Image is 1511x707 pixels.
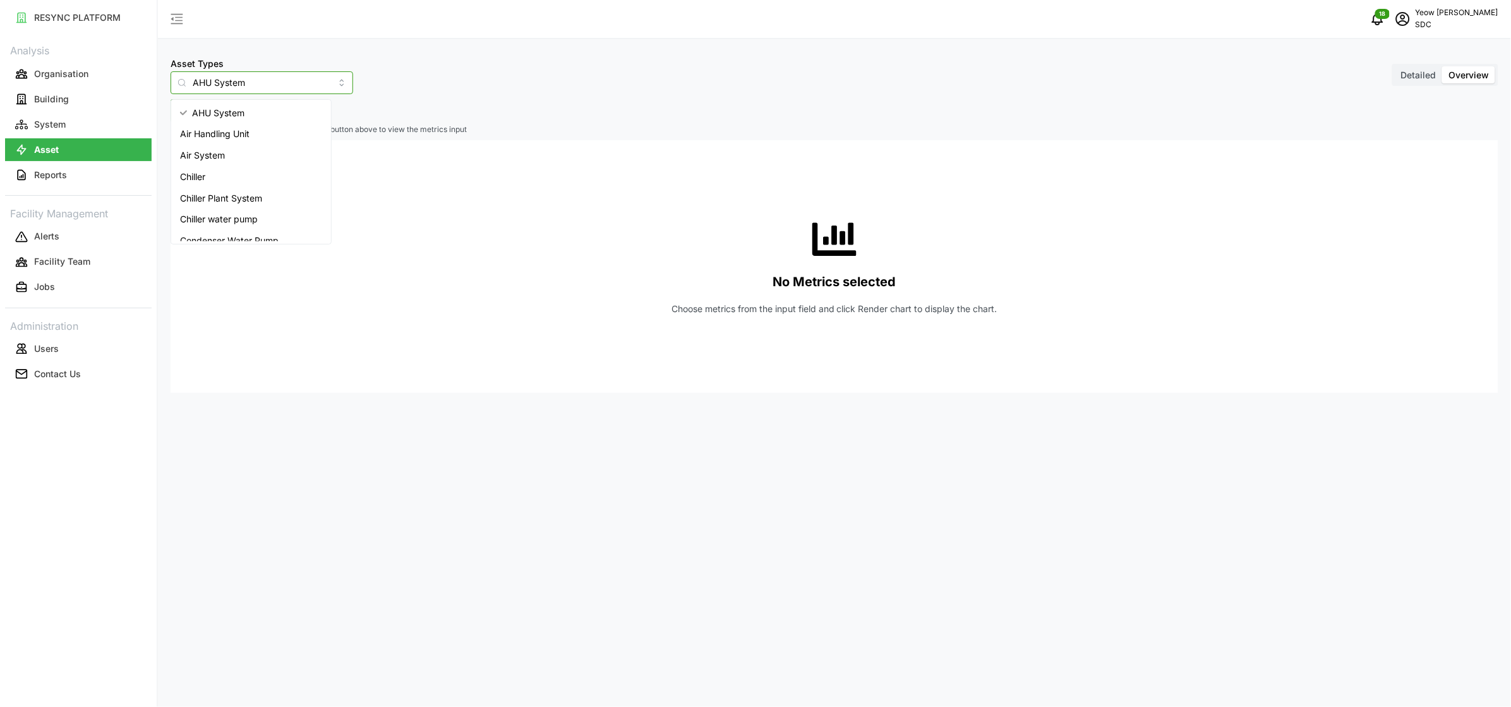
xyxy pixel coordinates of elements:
p: Choose metrics from the input field and click Render chart to display the chart. [671,303,997,315]
button: Facility Team [5,251,152,274]
p: System [34,118,66,131]
button: System [5,113,152,136]
a: Asset [5,137,152,162]
a: Users [5,336,152,361]
button: Building [5,88,152,111]
label: Asset Types [171,57,224,71]
p: Facility Management [5,203,152,222]
a: System [5,112,152,137]
p: Organisation [34,68,88,80]
a: Alerts [5,224,152,250]
p: SDC [1416,19,1498,31]
a: Building [5,87,152,112]
a: Reports [5,162,152,188]
p: Select items in the 'Select Locations/Assets' button above to view the metrics input [171,124,1498,135]
a: Jobs [5,275,152,300]
button: schedule [1390,6,1416,32]
a: RESYNC PLATFORM [5,5,152,30]
a: Facility Team [5,250,152,275]
p: No Metrics selected [773,272,896,293]
a: Contact Us [5,361,152,387]
button: Contact Us [5,363,152,385]
span: Detailed [1401,69,1436,80]
p: Contact Us [34,368,81,380]
button: Users [5,337,152,360]
span: Condenser Water Pump [180,234,279,248]
button: RESYNC PLATFORM [5,6,152,29]
p: Building [34,93,69,106]
p: Asset [34,143,59,156]
button: Alerts [5,226,152,248]
button: notifications [1365,6,1390,32]
p: Facility Team [34,255,90,268]
p: RESYNC PLATFORM [34,11,121,24]
p: Alerts [34,230,59,243]
p: Analysis [5,40,152,59]
p: Administration [5,316,152,334]
span: 18 [1380,9,1387,18]
span: Air Handling Unit [180,127,250,141]
span: Chiller [180,170,205,184]
button: Asset [5,138,152,161]
button: Jobs [5,276,152,299]
span: Chiller Plant System [180,191,262,205]
p: Yeow [PERSON_NAME] [1416,7,1498,19]
p: Users [34,342,59,355]
button: Organisation [5,63,152,85]
a: Organisation [5,61,152,87]
button: Reports [5,164,152,186]
p: Jobs [34,281,55,293]
span: Overview [1449,69,1490,80]
span: Chiller water pump [180,212,258,226]
span: Air System [180,148,225,162]
span: AHU System [192,106,244,120]
p: Reports [34,169,67,181]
